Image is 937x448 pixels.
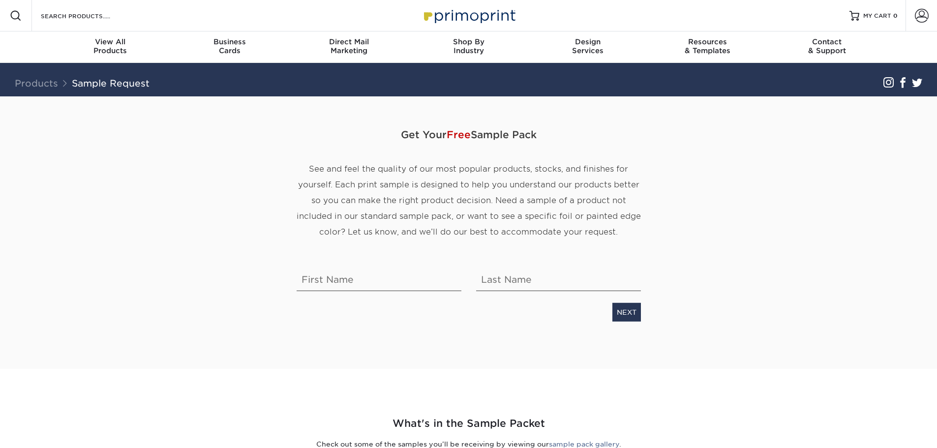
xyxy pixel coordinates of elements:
span: View All [51,37,170,46]
div: Services [528,37,648,55]
a: View AllProducts [51,31,170,63]
a: Resources& Templates [648,31,767,63]
a: Contact& Support [767,31,887,63]
span: See and feel the quality of our most popular products, stocks, and finishes for yourself. Each pr... [297,164,641,237]
span: Get Your Sample Pack [297,120,641,149]
span: Design [528,37,648,46]
a: Sample Request [72,78,150,89]
div: Marketing [289,37,409,55]
span: Shop By [409,37,528,46]
span: 0 [893,12,898,19]
a: NEXT [612,303,641,322]
a: Products [15,78,58,89]
span: Business [170,37,289,46]
span: Resources [648,37,767,46]
a: Shop ByIndustry [409,31,528,63]
span: Direct Mail [289,37,409,46]
span: MY CART [863,12,891,20]
a: DesignServices [528,31,648,63]
h2: What's in the Sample Packet [181,416,756,431]
a: sample pack gallery [549,440,619,448]
div: Cards [170,37,289,55]
input: SEARCH PRODUCTS..... [40,10,136,22]
div: Products [51,37,170,55]
img: Primoprint [420,5,518,26]
div: Industry [409,37,528,55]
span: Contact [767,37,887,46]
a: BusinessCards [170,31,289,63]
a: Direct MailMarketing [289,31,409,63]
div: & Support [767,37,887,55]
div: & Templates [648,37,767,55]
span: Free [447,129,471,141]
